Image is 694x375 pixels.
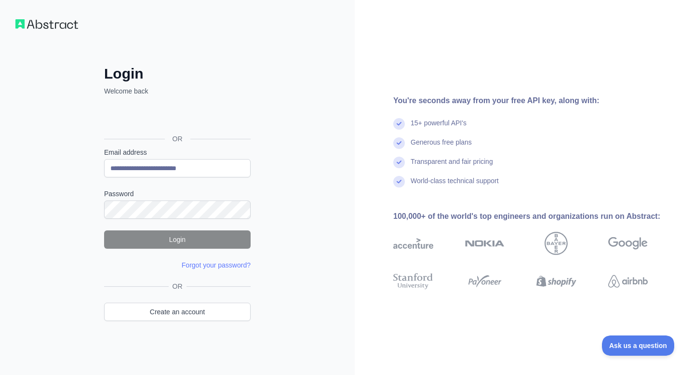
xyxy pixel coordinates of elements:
[15,19,78,29] img: Workflow
[393,176,405,187] img: check mark
[99,107,254,128] iframe: Sign in with Google Button
[608,271,648,291] img: airbnb
[104,303,251,321] a: Create an account
[602,335,675,356] iframe: Toggle Customer Support
[536,271,576,291] img: shopify
[104,65,251,82] h2: Login
[411,137,472,157] div: Generous free plans
[393,211,679,222] div: 100,000+ of the world's top engineers and organizations run on Abstract:
[393,137,405,149] img: check mark
[545,232,568,255] img: bayer
[608,232,648,255] img: google
[104,189,251,199] label: Password
[104,147,251,157] label: Email address
[165,134,190,144] span: OR
[393,95,679,107] div: You're seconds away from your free API key, along with:
[104,86,251,96] p: Welcome back
[465,271,505,291] img: payoneer
[182,261,251,269] a: Forgot your password?
[169,281,187,291] span: OR
[104,230,251,249] button: Login
[465,232,505,255] img: nokia
[393,118,405,130] img: check mark
[393,271,433,291] img: stanford university
[411,176,499,195] div: World-class technical support
[411,157,493,176] div: Transparent and fair pricing
[393,157,405,168] img: check mark
[393,232,433,255] img: accenture
[411,118,467,137] div: 15+ powerful API's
